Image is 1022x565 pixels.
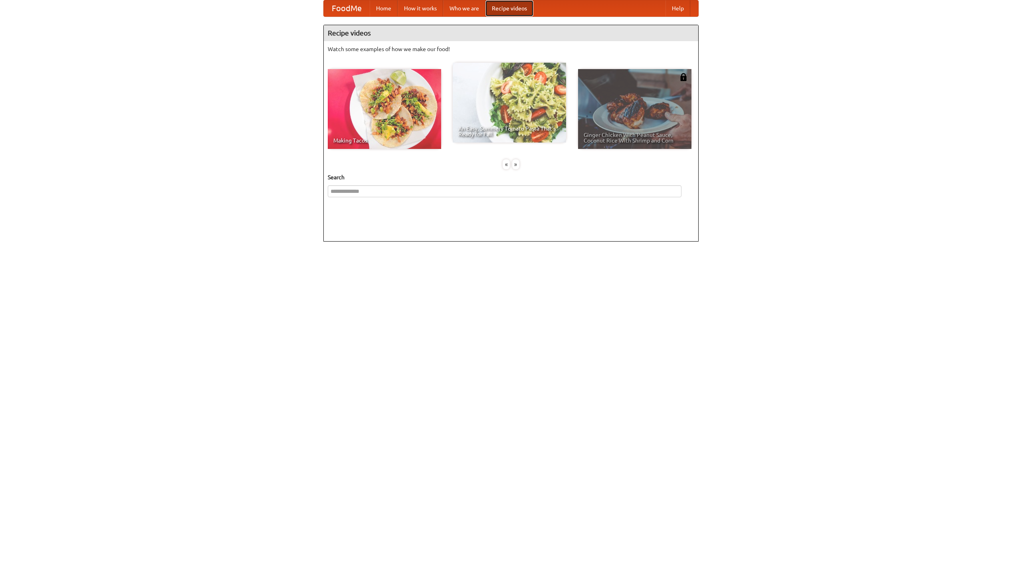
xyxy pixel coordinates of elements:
a: Making Tacos [328,69,441,149]
a: FoodMe [324,0,370,16]
a: Who we are [443,0,485,16]
span: An Easy, Summery Tomato Pasta That's Ready for Fall [458,126,561,137]
a: Recipe videos [485,0,533,16]
span: Making Tacos [333,138,436,143]
div: « [503,159,510,169]
h5: Search [328,173,694,181]
div: » [512,159,519,169]
a: Help [665,0,690,16]
p: Watch some examples of how we make our food! [328,45,694,53]
h4: Recipe videos [324,25,698,41]
a: How it works [398,0,443,16]
a: An Easy, Summery Tomato Pasta That's Ready for Fall [453,63,566,143]
img: 483408.png [679,73,687,81]
a: Home [370,0,398,16]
